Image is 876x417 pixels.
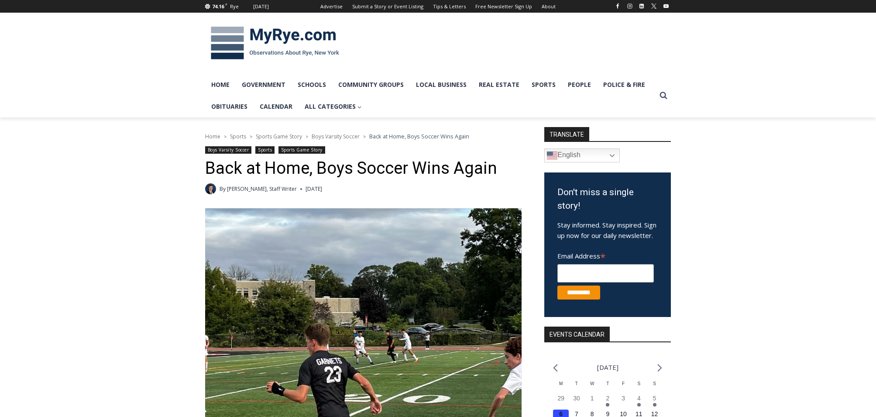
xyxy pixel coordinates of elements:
a: Home [205,133,220,140]
h2: Events Calendar [544,327,610,341]
div: Thursday [600,380,616,394]
time: [DATE] [306,185,322,193]
a: Government [236,74,292,96]
em: Has events [637,403,641,407]
button: 29 [553,394,569,410]
a: Obituaries [205,96,254,117]
h3: Don't miss a single story! [557,186,658,213]
a: Schools [292,74,332,96]
button: View Search Form [656,88,671,103]
a: Boys Varsity Soccer [312,133,360,140]
a: Instagram [625,1,635,11]
li: [DATE] [597,362,618,373]
button: 30 [569,394,584,410]
span: S [653,381,656,386]
a: Sports [255,146,275,154]
img: Charlie Morris headshot PROFESSIONAL HEADSHOT [205,183,216,194]
a: All Categories [299,96,368,117]
a: X [649,1,659,11]
img: en [547,150,557,161]
nav: Primary Navigation [205,74,656,118]
a: Facebook [612,1,623,11]
a: Community Groups [332,74,410,96]
div: Friday [615,380,631,394]
p: Stay informed. Stay inspired. Sign up now for our daily newsletter. [557,220,658,241]
span: F [225,2,227,7]
a: Calendar [254,96,299,117]
button: 1 [584,394,600,410]
h1: Back at Home, Boys Soccer Wins Again [205,159,522,179]
a: Sports Game Story [256,133,302,140]
span: T [606,381,609,386]
span: W [590,381,594,386]
div: Wednesday [584,380,600,394]
a: Linkedin [636,1,647,11]
strong: TRANSLATE [544,127,589,141]
a: Sports Game Story [278,146,325,154]
a: English [544,148,620,162]
time: 30 [573,395,580,402]
div: Saturday [631,380,647,394]
a: Sports [230,133,246,140]
div: Monday [553,380,569,394]
button: 2 Has events [600,394,616,410]
span: All Categories [305,102,362,111]
a: Next month [657,364,662,372]
time: 29 [557,395,564,402]
span: F [622,381,625,386]
a: Police & Fire [597,74,651,96]
span: S [637,381,640,386]
span: By [220,185,226,193]
span: > [363,134,366,140]
label: Email Address [557,247,654,263]
div: [DATE] [253,3,269,10]
a: YouTube [661,1,671,11]
em: Has events [653,403,656,407]
time: 3 [622,395,625,402]
a: People [562,74,597,96]
img: MyRye.com [205,21,345,66]
a: Boys Varsity Soccer [205,146,252,154]
em: Has events [606,403,609,407]
button: 4 Has events [631,394,647,410]
a: Sports [526,74,562,96]
nav: Breadcrumbs [205,132,522,141]
div: Sunday [647,380,663,394]
span: T [575,381,578,386]
a: Author image [205,183,216,194]
span: > [224,134,227,140]
button: 5 Has events [647,394,663,410]
time: 5 [653,395,656,402]
time: 2 [606,395,609,402]
span: M [559,381,563,386]
time: 1 [591,395,594,402]
button: 3 [615,394,631,410]
div: Rye [230,3,239,10]
span: Back at Home, Boys Soccer Wins Again [369,132,469,140]
span: 74.16 [212,3,224,10]
div: Tuesday [569,380,584,394]
a: Local Business [410,74,473,96]
a: [PERSON_NAME], Staff Writer [227,185,297,193]
time: 4 [637,395,641,402]
a: Previous month [553,364,558,372]
a: Real Estate [473,74,526,96]
a: Home [205,74,236,96]
span: > [250,134,252,140]
span: > [306,134,308,140]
